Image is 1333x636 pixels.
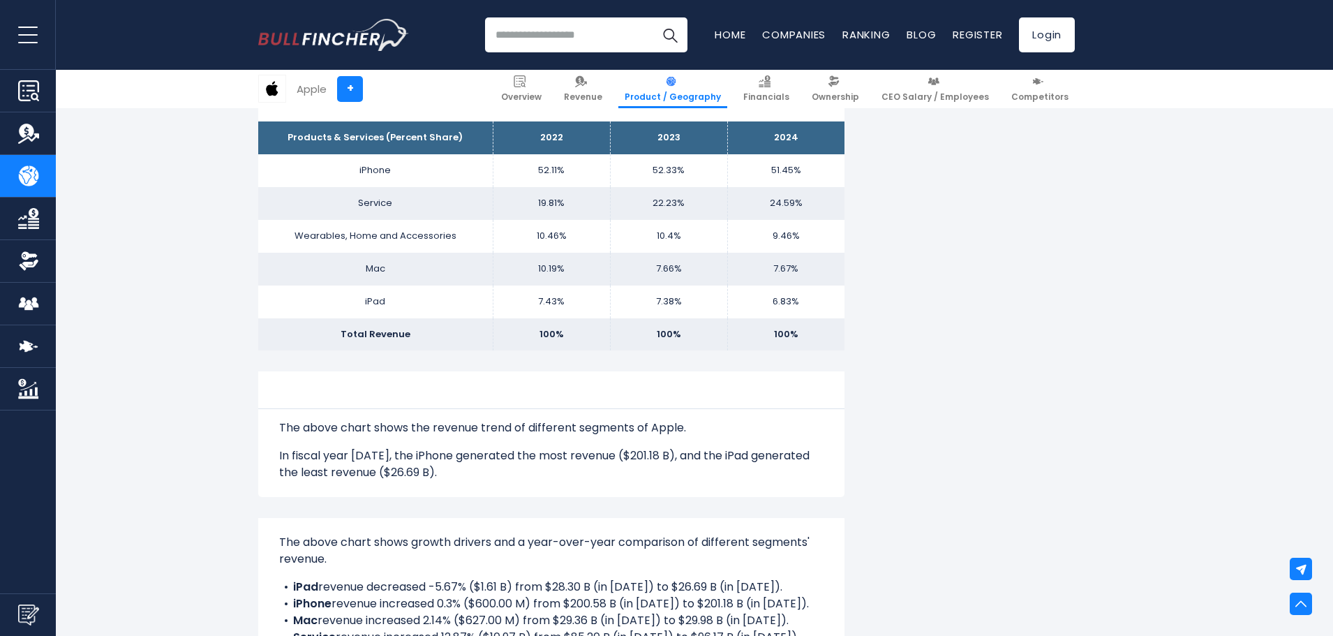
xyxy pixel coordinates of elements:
a: Login [1019,17,1075,52]
img: Bullfincher logo [258,19,409,51]
td: 10.4% [610,220,727,253]
a: Product / Geography [618,70,727,108]
td: 7.67% [727,253,844,286]
a: Register [953,27,1002,42]
a: Home [715,27,745,42]
td: 51.45% [727,154,844,187]
span: Ownership [812,91,859,103]
td: 100% [610,318,727,351]
td: Mac [258,253,493,286]
td: Total Revenue [258,318,493,351]
li: revenue increased 2.14% ($627.00 M) from $29.36 B (in [DATE]) to $29.98 B (in [DATE]). [279,612,824,629]
div: Apple [297,81,327,97]
a: Go to homepage [258,19,408,51]
td: 10.19% [493,253,610,286]
a: Ranking [842,27,890,42]
p: In fiscal year [DATE], the iPhone generated the most revenue ($201.18 B), and the iPad generated ... [279,448,824,481]
th: 2022 [493,121,610,154]
a: + [337,76,363,102]
a: Companies [762,27,826,42]
button: Search [653,17,687,52]
td: 52.11% [493,154,610,187]
td: 19.81% [493,187,610,220]
p: The above chart shows growth drivers and a year-over-year comparison of different segments' revenue. [279,534,824,568]
a: Competitors [1005,70,1075,108]
a: Overview [495,70,548,108]
span: Financials [743,91,789,103]
a: Blog [907,27,936,42]
td: 9.46% [727,220,844,253]
td: iPhone [258,154,493,187]
td: iPad [258,286,493,318]
td: 7.43% [493,286,610,318]
td: 6.83% [727,286,844,318]
th: 2023 [610,121,727,154]
span: Product / Geography [625,91,721,103]
td: 7.38% [610,286,727,318]
b: Mac [293,612,318,628]
td: Service [258,187,493,220]
a: Ownership [805,70,865,108]
th: Products & Services (Percent Share) [258,121,493,154]
span: Overview [501,91,542,103]
b: iPad [293,579,318,595]
span: Competitors [1011,91,1068,103]
td: Wearables, Home and Accessories [258,220,493,253]
img: Ownership [18,251,39,272]
span: CEO Salary / Employees [881,91,989,103]
img: AAPL logo [259,75,285,102]
td: 24.59% [727,187,844,220]
td: 100% [493,318,610,351]
th: 2024 [727,121,844,154]
p: The above chart shows the revenue trend of different segments of Apple. [279,420,824,436]
a: CEO Salary / Employees [875,70,995,108]
a: Financials [737,70,796,108]
b: iPhone [293,596,332,612]
li: revenue increased 0.3% ($600.00 M) from $200.58 B (in [DATE]) to $201.18 B (in [DATE]). [279,596,824,612]
td: 22.23% [610,187,727,220]
li: revenue decreased -5.67% ($1.61 B) from $28.30 B (in [DATE]) to $26.69 B (in [DATE]). [279,579,824,596]
a: Revenue [558,70,609,108]
td: 10.46% [493,220,610,253]
td: 7.66% [610,253,727,286]
td: 100% [727,318,844,351]
td: 52.33% [610,154,727,187]
span: Revenue [564,91,602,103]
